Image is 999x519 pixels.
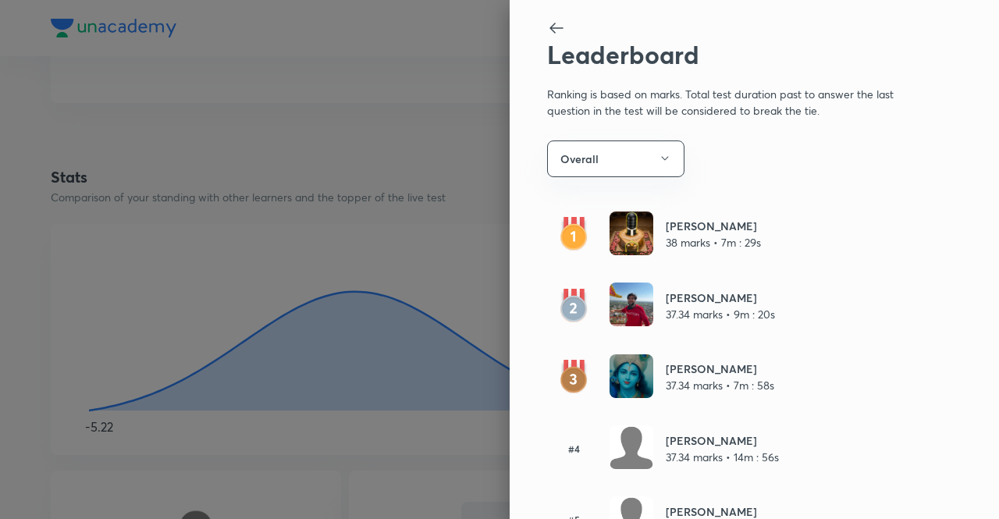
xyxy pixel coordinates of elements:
h2: Leaderboard [547,40,909,69]
p: 37.34 marks • 7m : 58s [666,377,774,393]
p: 37.34 marks • 14m : 56s [666,449,779,465]
img: Avatar [610,354,653,398]
p: Ranking is based on marks. Total test duration past to answer the last question in the test will ... [547,70,909,122]
button: Overall [547,140,684,177]
img: Avatar [610,283,653,326]
h6: [PERSON_NAME] [666,361,774,377]
img: rank2.svg [547,289,600,323]
img: Avatar [610,425,653,469]
h6: [PERSON_NAME] [666,290,775,306]
p: 37.34 marks • 9m : 20s [666,306,775,322]
h6: [PERSON_NAME] [666,218,761,234]
img: Avatar [610,212,653,255]
img: rank3.svg [547,360,600,394]
p: 38 marks • 7m : 29s [666,234,761,251]
h6: [PERSON_NAME] [666,432,779,449]
img: rank1.svg [547,217,600,251]
h6: #4 [547,442,600,456]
